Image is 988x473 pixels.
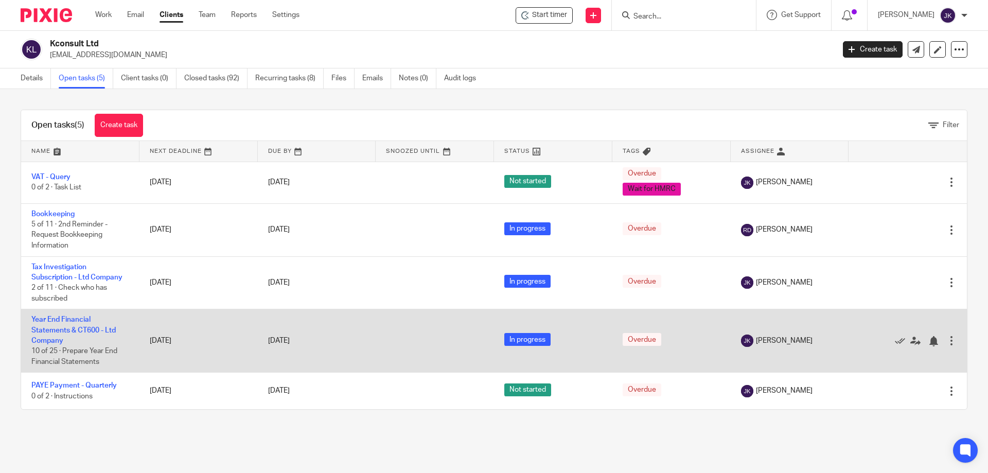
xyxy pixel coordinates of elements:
a: VAT - Query [31,173,70,181]
span: (5) [75,121,84,129]
span: 5 of 11 · 2nd Reminder - Request Bookkeeping Information [31,221,108,249]
span: In progress [504,333,551,346]
span: [PERSON_NAME] [756,386,813,396]
span: In progress [504,275,551,288]
td: [DATE] [139,373,258,409]
img: svg%3E [741,276,753,289]
p: [EMAIL_ADDRESS][DOMAIN_NAME] [50,50,827,60]
span: 10 of 25 · Prepare Year End Financial Statements [31,348,117,366]
span: Snoozed Until [386,148,440,154]
a: Emails [362,68,391,89]
a: Closed tasks (92) [184,68,248,89]
span: [PERSON_NAME] [756,277,813,288]
span: Overdue [623,167,661,180]
span: [PERSON_NAME] [756,177,813,187]
a: Recurring tasks (8) [255,68,324,89]
span: [DATE] [268,337,290,344]
a: Team [199,10,216,20]
span: [DATE] [268,388,290,395]
img: tab_domain_overview_orange.svg [28,60,36,68]
span: Get Support [781,11,821,19]
td: [DATE] [139,309,258,373]
a: Email [127,10,144,20]
td: [DATE] [139,203,258,256]
span: [PERSON_NAME] [756,224,813,235]
span: In progress [504,222,551,235]
span: Overdue [623,222,661,235]
span: Wait for HMRC [623,183,681,196]
span: [DATE] [268,279,290,286]
a: Audit logs [444,68,484,89]
span: [DATE] [268,226,290,233]
h2: Kconsult Ltd [50,39,672,49]
img: svg%3E [940,7,956,24]
td: [DATE] [139,256,258,309]
img: svg%3E [741,335,753,347]
a: Open tasks (5) [59,68,113,89]
img: svg%3E [741,385,753,397]
img: svg%3E [21,39,42,60]
img: svg%3E [741,224,753,236]
a: Work [95,10,112,20]
a: Year End Financial Statements & CT600 - Ltd Company [31,316,116,344]
a: Clients [160,10,183,20]
p: [PERSON_NAME] [878,10,934,20]
img: Pixie [21,8,72,22]
a: Client tasks (0) [121,68,177,89]
div: Keywords by Traffic [114,61,173,67]
span: [PERSON_NAME] [756,336,813,346]
a: Mark as done [895,336,910,346]
span: Start timer [532,10,567,21]
a: Tax Investigation Subscription - Ltd Company [31,264,122,281]
span: [DATE] [268,179,290,186]
span: Tags [623,148,640,154]
a: Bookkeeping [31,211,75,218]
a: Notes (0) [399,68,436,89]
span: Filter [943,121,959,129]
span: 0 of 2 · Instructions [31,393,93,400]
img: website_grey.svg [16,27,25,35]
img: logo_orange.svg [16,16,25,25]
span: Overdue [623,333,661,346]
span: Overdue [623,275,661,288]
span: Not started [504,383,551,396]
a: Files [331,68,355,89]
div: Kconsult Ltd [516,7,573,24]
a: Details [21,68,51,89]
img: tab_keywords_by_traffic_grey.svg [102,60,111,68]
span: Not started [504,175,551,188]
a: Settings [272,10,299,20]
span: 2 of 11 · Check who has subscribed [31,284,107,302]
div: v 4.0.25 [29,16,50,25]
a: Create task [95,114,143,137]
a: Create task [843,41,903,58]
div: Domain: [DOMAIN_NAME] [27,27,113,35]
span: 0 of 2 · Task List [31,184,81,191]
h1: Open tasks [31,120,84,131]
div: Domain Overview [39,61,92,67]
a: PAYE Payment - Quarterly [31,382,117,389]
img: svg%3E [741,177,753,189]
span: Overdue [623,383,661,396]
td: [DATE] [139,162,258,203]
span: Status [504,148,530,154]
input: Search [632,12,725,22]
a: Reports [231,10,257,20]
